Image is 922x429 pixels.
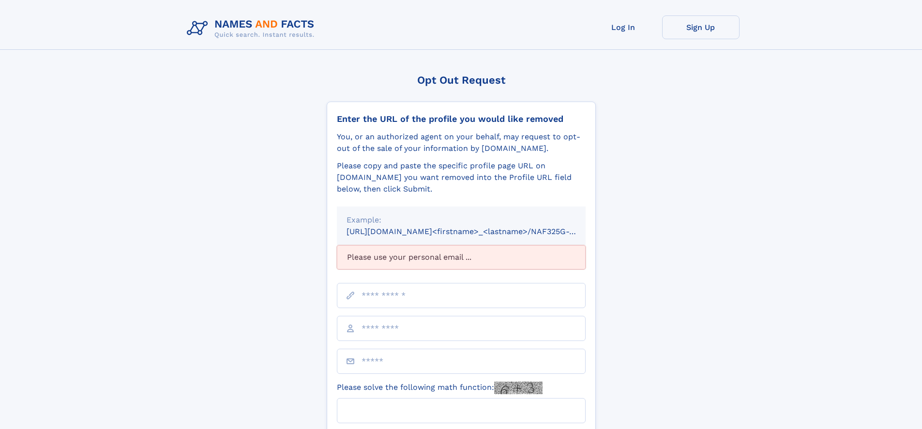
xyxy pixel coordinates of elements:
small: [URL][DOMAIN_NAME]<firstname>_<lastname>/NAF325G-xxxxxxxx [347,227,604,236]
a: Sign Up [662,15,740,39]
a: Log In [585,15,662,39]
div: You, or an authorized agent on your behalf, may request to opt-out of the sale of your informatio... [337,131,586,154]
div: Enter the URL of the profile you would like removed [337,114,586,124]
div: Please copy and paste the specific profile page URL on [DOMAIN_NAME] you want removed into the Pr... [337,160,586,195]
div: Example: [347,214,576,226]
img: Logo Names and Facts [183,15,322,42]
div: Please use your personal email ... [337,245,586,269]
label: Please solve the following math function: [337,382,543,394]
div: Opt Out Request [327,74,596,86]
